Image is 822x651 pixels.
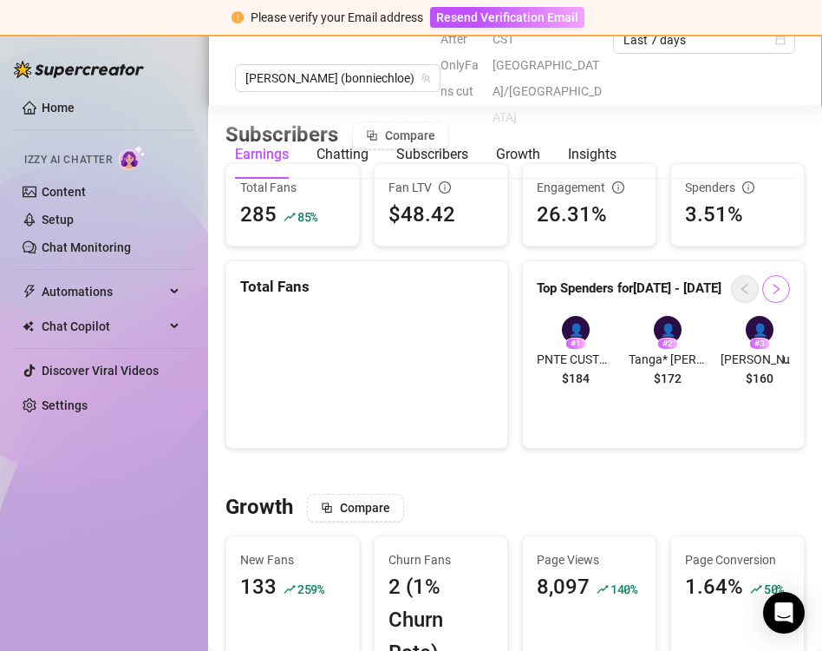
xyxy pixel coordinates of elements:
div: 👤 [654,316,682,344]
a: Discover Viral Videos [42,364,159,378]
div: # 3 [749,338,770,350]
div: 26.31% [537,199,642,232]
span: exclamation-circle [232,11,244,23]
span: Last 7 days [623,27,785,53]
span: Churn Fans [388,550,493,569]
span: thunderbolt [23,285,36,299]
article: Top Spenders for [DATE] - [DATE] [537,279,721,299]
span: $172 [654,369,682,388]
span: Total Fans [240,178,345,197]
button: Resend Verification Email [430,7,584,28]
div: 8,097 [537,571,590,604]
span: info-circle [742,181,754,194]
div: 👤 [746,316,773,344]
span: Chat Copilot [42,312,165,340]
a: Home [42,101,75,115]
span: calendar [775,35,786,45]
div: # 2 [657,338,678,350]
span: After OnlyFans cut [440,26,482,104]
div: Growth [496,144,540,165]
span: Compare [340,501,390,515]
div: 285 [240,199,277,232]
span: rise [750,583,762,595]
span: Page Views [537,550,642,569]
h3: Growth [225,494,293,522]
img: Chat Copilot [23,320,34,332]
span: Tanga* [PERSON_NAME] CDMX 24 [629,350,707,369]
div: $48.42 [388,199,493,232]
span: info-circle [612,181,624,194]
span: team [421,73,431,83]
img: AI Chatter [119,145,146,170]
a: Content [42,185,86,199]
a: Settings [42,398,88,412]
button: Compare [307,494,404,522]
div: Spenders [685,178,790,197]
span: 85 % [297,208,317,225]
div: Open Intercom Messenger [763,592,805,634]
div: Chatting [316,144,369,165]
div: 3.51% [685,199,790,232]
span: 259 % [297,581,324,597]
span: CST [GEOGRAPHIC_DATA]/[GEOGRAPHIC_DATA] [493,26,603,130]
div: # 1 [565,338,586,350]
div: 1.64% [685,571,743,604]
span: 140 % [610,581,637,597]
img: logo-BBDzfeDw.svg [14,61,144,78]
span: block [321,502,333,514]
span: 50 % [764,581,784,597]
span: rise [597,583,609,595]
span: info-circle [439,181,451,194]
div: Fan LTV [388,178,493,197]
span: [PERSON_NAME] [721,350,799,369]
span: PNTE CUSTOM 💖[PERSON_NAME] CDMX [537,350,615,369]
span: Izzy AI Chatter [24,152,112,168]
span: Automations [42,278,165,306]
span: rise [284,211,296,223]
div: Engagement [537,178,642,197]
span: right [770,283,782,295]
span: New Fans [240,550,345,569]
span: Page Conversion [685,550,790,569]
div: Earnings [235,144,289,165]
span: Bonnie (bonniechloe) [245,65,430,91]
h3: Subscribers [225,122,338,149]
a: Setup [42,213,74,227]
a: Chat Monitoring [42,240,131,254]
div: Subscribers [396,144,468,165]
div: Insights [568,144,616,165]
span: $160 [746,369,773,388]
span: Resend Verification Email [436,10,578,24]
div: Total Fans [240,275,493,299]
div: Please verify your Email address [251,8,423,27]
span: $184 [562,369,590,388]
div: 133 [240,571,277,604]
div: 👤 [562,316,590,344]
span: rise [284,583,296,595]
